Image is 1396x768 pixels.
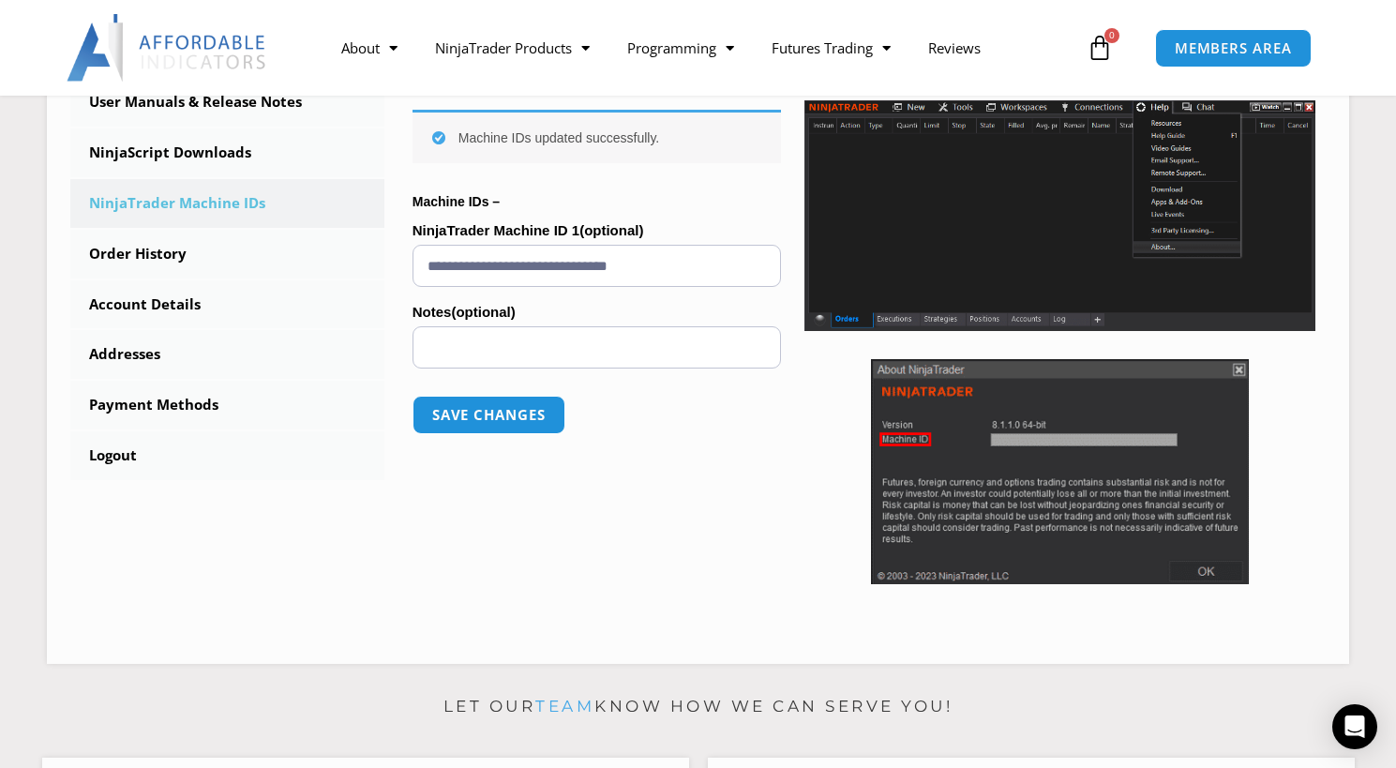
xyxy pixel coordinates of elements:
[451,304,515,320] span: (optional)
[579,222,643,238] span: (optional)
[70,431,384,480] a: Logout
[70,128,384,177] a: NinjaScript Downloads
[413,194,500,209] strong: Machine IDs –
[753,26,909,69] a: Futures Trading
[70,381,384,429] a: Payment Methods
[1175,41,1292,55] span: MEMBERS AREA
[1104,28,1119,43] span: 0
[1058,21,1141,75] a: 0
[909,26,999,69] a: Reviews
[416,26,608,69] a: NinjaTrader Products
[413,110,781,163] div: Machine IDs updated successfully.
[70,179,384,228] a: NinjaTrader Machine IDs
[70,230,384,279] a: Order History
[413,298,781,326] label: Notes
[1155,29,1312,68] a: MEMBERS AREA
[871,359,1249,584] img: Screenshot 2025-01-17 114931 | Affordable Indicators – NinjaTrader
[70,78,384,127] a: User Manuals & Release Notes
[70,330,384,379] a: Addresses
[67,14,268,82] img: LogoAI | Affordable Indicators – NinjaTrader
[1332,704,1377,749] div: Open Intercom Messenger
[804,100,1315,331] img: Screenshot 2025-01-17 1155544 | Affordable Indicators – NinjaTrader
[413,396,565,434] button: Save changes
[535,697,594,715] a: team
[70,27,384,480] nav: Account pages
[413,217,781,245] label: NinjaTrader Machine ID 1
[608,26,753,69] a: Programming
[70,280,384,329] a: Account Details
[42,692,1355,722] p: Let our know how we can serve you!
[323,26,1082,69] nav: Menu
[323,26,416,69] a: About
